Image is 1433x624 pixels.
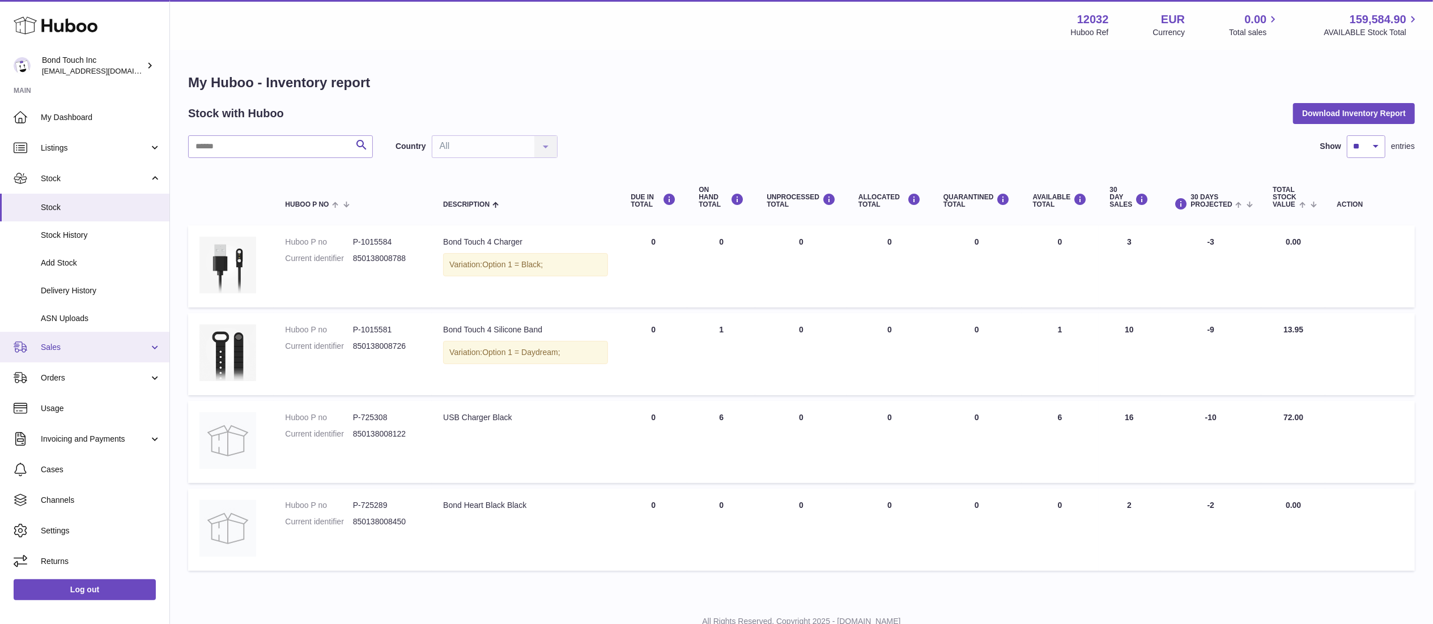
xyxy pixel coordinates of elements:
[1110,186,1149,209] div: 30 DAY SALES
[755,401,847,483] td: 0
[353,341,420,352] dd: 850138008726
[443,500,608,511] div: Bond Heart Black Black
[41,403,161,414] span: Usage
[41,143,149,153] span: Listings
[285,412,352,423] dt: Huboo P no
[42,55,144,76] div: Bond Touch Inc
[943,193,1010,208] div: QUARANTINED Total
[1324,27,1419,38] span: AVAILABLE Stock Total
[285,253,352,264] dt: Current identifier
[199,412,256,469] img: product image
[1191,194,1232,208] span: 30 DAYS PROJECTED
[858,193,921,208] div: ALLOCATED Total
[1160,313,1262,395] td: -9
[1320,141,1341,152] label: Show
[847,225,932,307] td: 0
[1324,12,1419,38] a: 159,584.90 AVAILABLE Stock Total
[755,313,847,395] td: 0
[41,373,149,383] span: Orders
[443,412,608,423] div: USB Charger Black
[443,201,490,208] span: Description
[687,489,755,571] td: 0
[1022,401,1099,483] td: 6
[353,412,420,423] dd: P-725308
[14,579,156,600] a: Log out
[1033,193,1087,208] div: AVAILABLE Total
[687,225,755,307] td: 0
[1160,225,1262,307] td: -3
[285,237,352,247] dt: Huboo P no
[396,141,426,152] label: Country
[1286,237,1301,246] span: 0.00
[443,253,608,276] div: Variation:
[619,489,687,571] td: 0
[1099,489,1160,571] td: 2
[755,225,847,307] td: 0
[443,324,608,335] div: Bond Touch 4 Silicone Band
[1293,103,1415,123] button: Download Inventory Report
[285,201,329,208] span: Huboo P no
[619,313,687,395] td: 0
[1229,27,1279,38] span: Total sales
[767,193,836,208] div: UNPROCESSED Total
[41,313,161,324] span: ASN Uploads
[1160,401,1262,483] td: -10
[188,106,284,121] h2: Stock with Huboo
[1283,413,1303,422] span: 72.00
[687,401,755,483] td: 6
[188,74,1415,92] h1: My Huboo - Inventory report
[1229,12,1279,38] a: 0.00 Total sales
[1273,186,1296,209] span: Total stock value
[285,324,352,335] dt: Huboo P no
[847,313,932,395] td: 0
[847,401,932,483] td: 0
[755,489,847,571] td: 0
[41,230,161,241] span: Stock History
[975,501,979,510] span: 0
[1022,489,1099,571] td: 0
[353,253,420,264] dd: 850138008788
[353,429,420,439] dd: 850138008122
[1077,12,1109,27] strong: 12032
[41,434,149,445] span: Invoicing and Payments
[482,348,560,357] span: Option 1 = Daydream;
[199,324,256,381] img: product image
[975,413,979,422] span: 0
[41,525,161,536] span: Settings
[1022,225,1099,307] td: 0
[1099,225,1160,307] td: 3
[42,66,167,75] span: [EMAIL_ADDRESS][DOMAIN_NAME]
[41,258,161,268] span: Add Stock
[1337,201,1404,208] div: Action
[41,342,149,353] span: Sales
[1022,313,1099,395] td: 1
[847,489,932,571] td: 0
[41,556,161,567] span: Returns
[619,401,687,483] td: 0
[199,237,256,293] img: product image
[41,464,161,475] span: Cases
[1283,325,1303,334] span: 13.95
[14,57,31,74] img: logistics@bond-touch.com
[41,112,161,123] span: My Dashboard
[1245,12,1267,27] span: 0.00
[699,186,744,209] div: ON HAND Total
[975,237,979,246] span: 0
[1161,12,1185,27] strong: EUR
[1071,27,1109,38] div: Huboo Ref
[1350,12,1406,27] span: 159,584.90
[41,173,149,184] span: Stock
[353,500,420,511] dd: P-725289
[285,516,352,527] dt: Current identifier
[41,285,161,296] span: Delivery History
[353,237,420,247] dd: P-1015584
[285,500,352,511] dt: Huboo P no
[1286,501,1301,510] span: 0.00
[1099,401,1160,483] td: 16
[199,500,256,557] img: product image
[285,341,352,352] dt: Current identifier
[353,324,420,335] dd: P-1015581
[1160,489,1262,571] td: -2
[41,202,161,213] span: Stock
[975,325,979,334] span: 0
